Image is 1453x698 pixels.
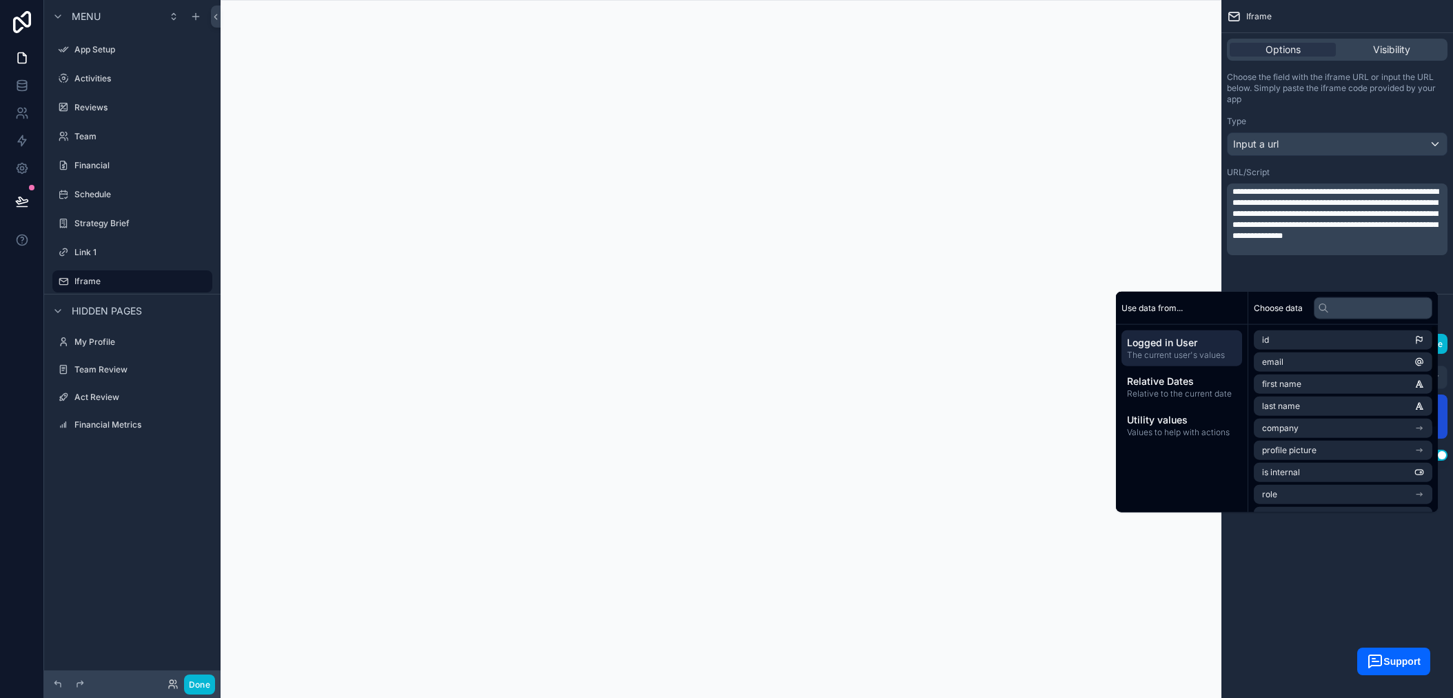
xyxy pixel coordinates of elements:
[52,331,212,353] a: My Profile
[1373,43,1410,57] span: Visibility
[52,212,212,235] a: Strategy Brief
[74,419,210,430] label: Financial Metrics
[74,364,210,375] label: Team Review
[72,10,101,23] span: Menu
[1116,325,1248,449] div: scrollable content
[74,44,210,55] label: App Setup
[52,97,212,119] a: Reviews
[74,131,210,142] label: Team
[1254,302,1303,313] span: Choose data
[1227,116,1246,127] label: Type
[52,359,212,381] a: Team Review
[74,337,210,348] label: My Profile
[1246,11,1272,22] span: Iframe
[1227,132,1447,156] button: Input a url
[74,247,210,258] label: Link 1
[74,73,210,84] label: Activities
[74,392,210,403] label: Act Review
[74,102,210,113] label: Reviews
[1266,43,1301,57] span: Options
[52,126,212,148] a: Team
[74,189,210,200] label: Schedule
[74,160,210,171] label: Financial
[1127,388,1237,399] span: Relative to the current date
[1127,413,1237,427] span: Utility values
[52,414,212,436] a: Financial Metrics
[1233,137,1279,151] span: Input a url
[1127,336,1237,350] span: Logged in User
[1383,656,1421,667] span: Support
[52,386,212,408] a: Act Review
[1127,427,1237,438] span: Values to help with actions
[52,270,212,292] a: Iframe
[1367,653,1383,670] img: widget_launcher_white.svg
[1227,167,1270,178] label: URL/Script
[1127,375,1237,388] span: Relative Dates
[52,39,212,61] a: App Setup
[74,276,204,287] label: Iframe
[74,218,210,229] label: Strategy Brief
[1121,302,1183,313] span: Use data from...
[52,154,212,177] a: Financial
[72,304,142,318] span: Hidden pages
[184,675,215,695] button: Done
[52,68,212,90] a: Activities
[52,183,212,206] a: Schedule
[1227,183,1447,255] div: scrollable content
[1227,72,1447,105] p: Choose the field with the iframe URL or input the URL below. Simply paste the iframe code provide...
[1127,350,1237,361] span: The current user's values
